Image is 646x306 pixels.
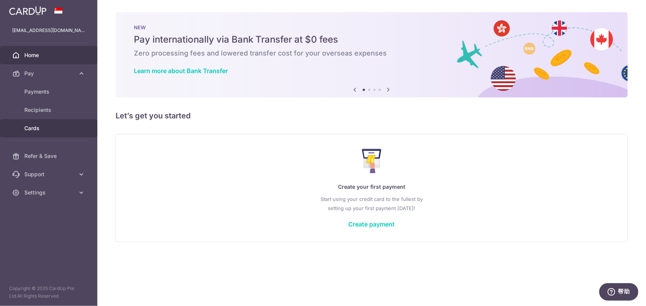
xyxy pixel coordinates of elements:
a: Learn more about Bank Transfer [134,67,228,75]
span: Settings [24,189,75,196]
span: Refer & Save [24,152,75,160]
span: Pay [24,70,75,77]
p: Start using your credit card to the fullest by setting up your first payment [DATE]! [131,194,612,213]
span: Home [24,51,75,59]
h5: Pay internationally via Bank Transfer at $0 fees [134,33,609,46]
img: Make Payment [362,149,381,173]
h5: Let’s get you started [116,110,628,122]
span: Cards [24,124,75,132]
iframe: 打开一个小组件，您可以在其中找到更多信息 [599,283,638,302]
p: [EMAIL_ADDRESS][DOMAIN_NAME] [12,27,85,34]
span: Payments [24,88,75,96]
img: Bank transfer banner [116,12,628,97]
img: CardUp [9,6,46,15]
span: Support [24,171,75,178]
h6: Zero processing fees and lowered transfer cost for your overseas expenses [134,49,609,58]
p: NEW [134,24,609,30]
a: Create payment [349,220,395,228]
p: Create your first payment [131,182,612,191]
span: Recipients [24,106,75,114]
